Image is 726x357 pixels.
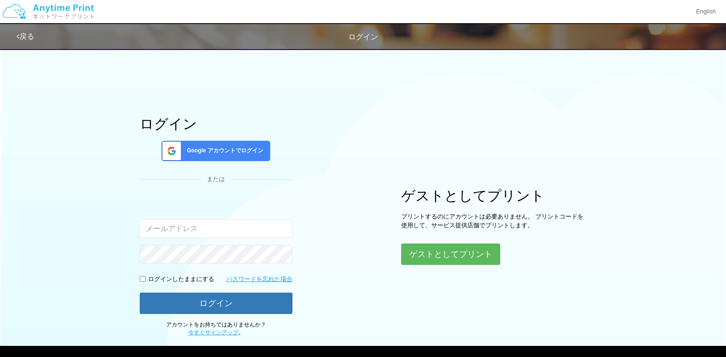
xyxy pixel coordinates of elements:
[401,244,500,265] button: ゲストとしてプリント
[140,219,292,238] input: メールアドレス
[183,147,263,155] span: Google アカウントでログイン
[401,213,586,230] p: プリントするのにアカウントは必要ありません。 プリントコードを使用して、サービス提供店舗でプリントします。
[188,329,238,336] a: 今すぐサインアップ
[140,175,292,184] div: または
[401,188,586,203] h1: ゲストとしてプリント
[188,329,244,336] span: 。
[140,293,292,314] button: ログイン
[348,33,378,41] span: ログイン
[140,321,292,337] p: アカウントをお持ちではありませんか？
[148,275,214,284] p: ログインしたままにする
[140,116,292,132] h1: ログイン
[17,32,34,40] a: 戻る
[226,275,292,284] a: パスワードを忘れた場合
